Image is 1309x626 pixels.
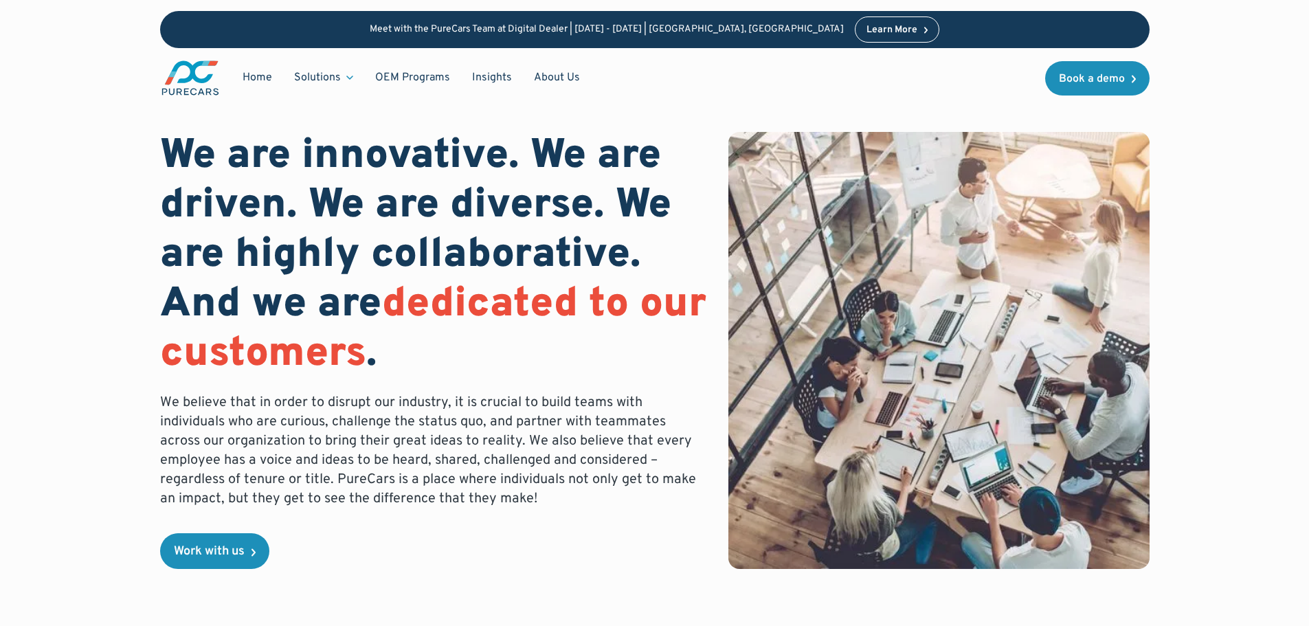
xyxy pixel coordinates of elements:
div: Learn More [866,25,917,35]
img: purecars logo [160,59,221,97]
a: Insights [461,65,523,91]
a: Home [232,65,283,91]
img: bird eye view of a team working together [728,132,1149,569]
a: Work with us [160,533,269,569]
div: Solutions [283,65,364,91]
a: Book a demo [1045,61,1150,96]
div: Solutions [294,70,341,85]
div: Book a demo [1059,74,1125,85]
div: Work with us [174,546,245,558]
p: Meet with the PureCars Team at Digital Dealer | [DATE] - [DATE] | [GEOGRAPHIC_DATA], [GEOGRAPHIC_... [370,24,844,36]
a: OEM Programs [364,65,461,91]
a: Learn More [855,16,940,43]
a: main [160,59,221,97]
h1: We are innovative. We are driven. We are diverse. We are highly collaborative. And we are . [160,132,707,379]
span: dedicated to our customers [160,279,706,381]
a: About Us [523,65,591,91]
p: We believe that in order to disrupt our industry, it is crucial to build teams with individuals w... [160,393,707,508]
